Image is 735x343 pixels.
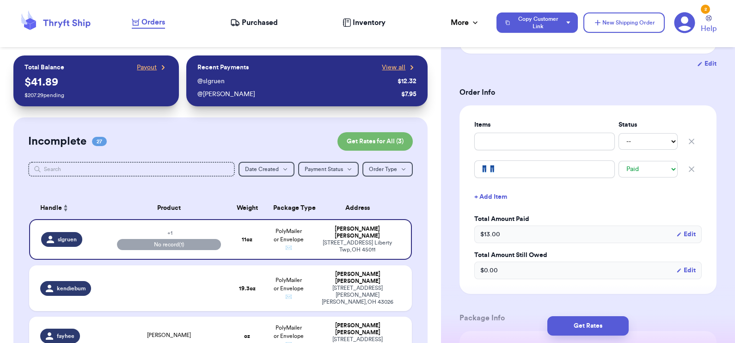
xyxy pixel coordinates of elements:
div: More [451,17,480,28]
span: Payout [137,63,157,72]
th: Address [309,197,412,219]
button: Edit [697,59,717,68]
p: Total Balance [24,63,64,72]
button: Order Type [362,162,413,177]
strong: oz [244,333,250,339]
button: Payment Status [298,162,359,177]
span: Help [701,23,717,34]
h3: Order Info [459,87,717,98]
div: $ 12.32 [398,77,416,86]
div: [PERSON_NAME] [PERSON_NAME] [315,226,400,239]
span: PolyMailer or Envelope ✉️ [274,228,304,251]
th: Product [111,197,227,219]
a: Inventory [343,17,386,28]
span: 27 [92,137,107,146]
button: Edit [676,266,696,275]
strong: 19.3 oz [239,286,256,291]
span: Purchased [242,17,278,28]
h2: Incomplete [28,134,86,149]
span: Inventory [353,17,386,28]
div: [STREET_ADDRESS] Liberty Twp , OH 45011 [315,239,400,253]
div: @ slgruen [197,77,394,86]
label: Total Amount Still Owed [474,251,702,260]
div: @ [PERSON_NAME] [197,90,398,99]
label: Items [474,120,615,129]
a: Purchased [230,17,278,28]
a: 2 [674,12,695,33]
span: $ 0.00 [480,266,498,275]
span: Date Created [245,166,279,172]
span: No record (1) [117,239,221,250]
button: Get Rates [547,316,629,336]
input: Search [28,162,235,177]
button: Date Created [239,162,294,177]
div: [PERSON_NAME] [PERSON_NAME] [315,271,401,285]
button: Sort ascending [62,202,69,214]
span: Handle [40,203,62,213]
a: Help [701,15,717,34]
span: PolyMailer or Envelope ✉️ [274,277,304,300]
label: Total Amount Paid [474,214,702,224]
span: View all [382,63,405,72]
a: View all [382,63,416,72]
span: Order Type [369,166,397,172]
span: Orders [141,17,165,28]
div: $ 7.95 [401,90,416,99]
span: fayhee [57,332,74,340]
span: slgruen [58,236,77,243]
p: $ 41.89 [24,75,168,90]
button: Edit [676,230,696,239]
label: Status [619,120,678,129]
div: [STREET_ADDRESS][PERSON_NAME] [PERSON_NAME] , OH 43026 [315,285,401,306]
a: Orders [132,17,165,29]
th: Weight [227,197,268,219]
span: kendiebum [57,285,86,292]
span: [PERSON_NAME] [147,332,191,338]
span: Payment Status [305,166,343,172]
div: 2 [701,5,710,14]
span: $ 13.00 [480,230,500,239]
p: Recent Payments [197,63,249,72]
button: New Shipping Order [583,12,665,33]
button: Copy Customer Link [496,12,578,33]
button: Get Rates for All (3) [337,132,413,151]
strong: 11 oz [242,237,252,242]
th: Package Type [268,197,309,219]
span: + 1 [167,230,172,236]
button: + Add Item [471,187,705,207]
a: Payout [137,63,168,72]
div: [PERSON_NAME] [PERSON_NAME] [315,322,401,336]
p: $ 207.29 pending [24,92,168,99]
